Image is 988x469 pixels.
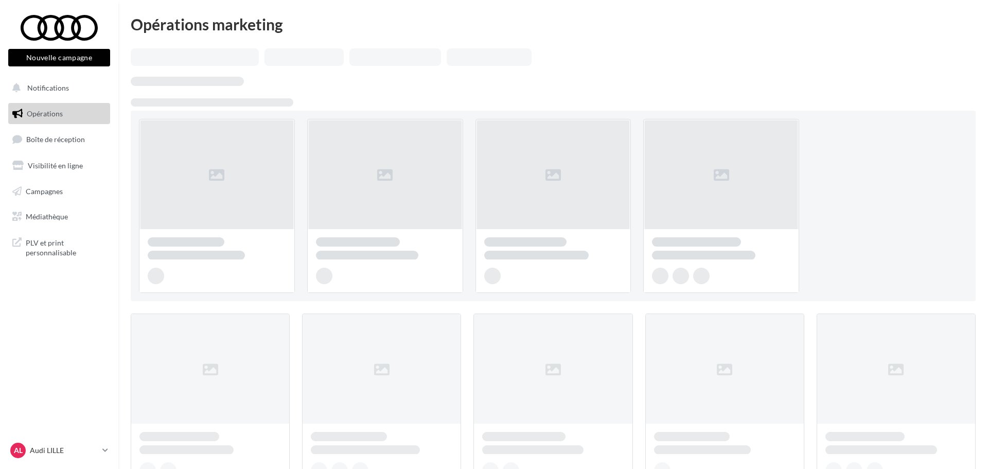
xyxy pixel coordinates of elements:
[26,186,63,195] span: Campagnes
[6,103,112,125] a: Opérations
[14,445,23,456] span: AL
[6,128,112,150] a: Boîte de réception
[131,16,976,32] div: Opérations marketing
[8,49,110,66] button: Nouvelle campagne
[6,181,112,202] a: Campagnes
[28,161,83,170] span: Visibilité en ligne
[6,206,112,228] a: Médiathèque
[6,232,112,262] a: PLV et print personnalisable
[26,212,68,221] span: Médiathèque
[27,83,69,92] span: Notifications
[26,236,106,258] span: PLV et print personnalisable
[6,155,112,177] a: Visibilité en ligne
[27,109,63,118] span: Opérations
[26,135,85,144] span: Boîte de réception
[30,445,98,456] p: Audi LILLE
[8,441,110,460] a: AL Audi LILLE
[6,77,108,99] button: Notifications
